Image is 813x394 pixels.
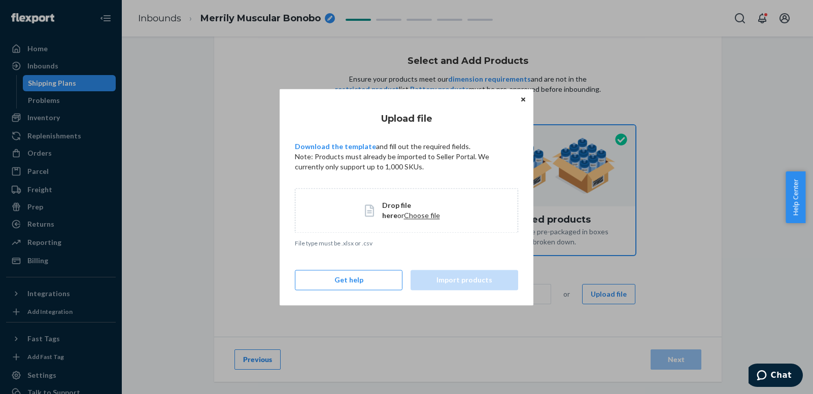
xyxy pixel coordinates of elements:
[397,211,404,220] span: or
[295,142,376,151] a: Download the template
[295,112,518,125] h4: Upload file
[518,94,528,105] button: Close
[22,7,43,16] span: Chat
[404,211,440,220] span: Choose file
[295,141,518,152] p: and fill out the required fields.
[382,201,411,220] span: Drop file here
[295,270,402,290] button: Get help
[411,270,518,290] button: Import products
[295,152,518,172] p: Note: Products must already be imported to Seller Portal. We currently only support up to 1,000 S...
[295,239,518,247] p: File type must be .xlsx or .csv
